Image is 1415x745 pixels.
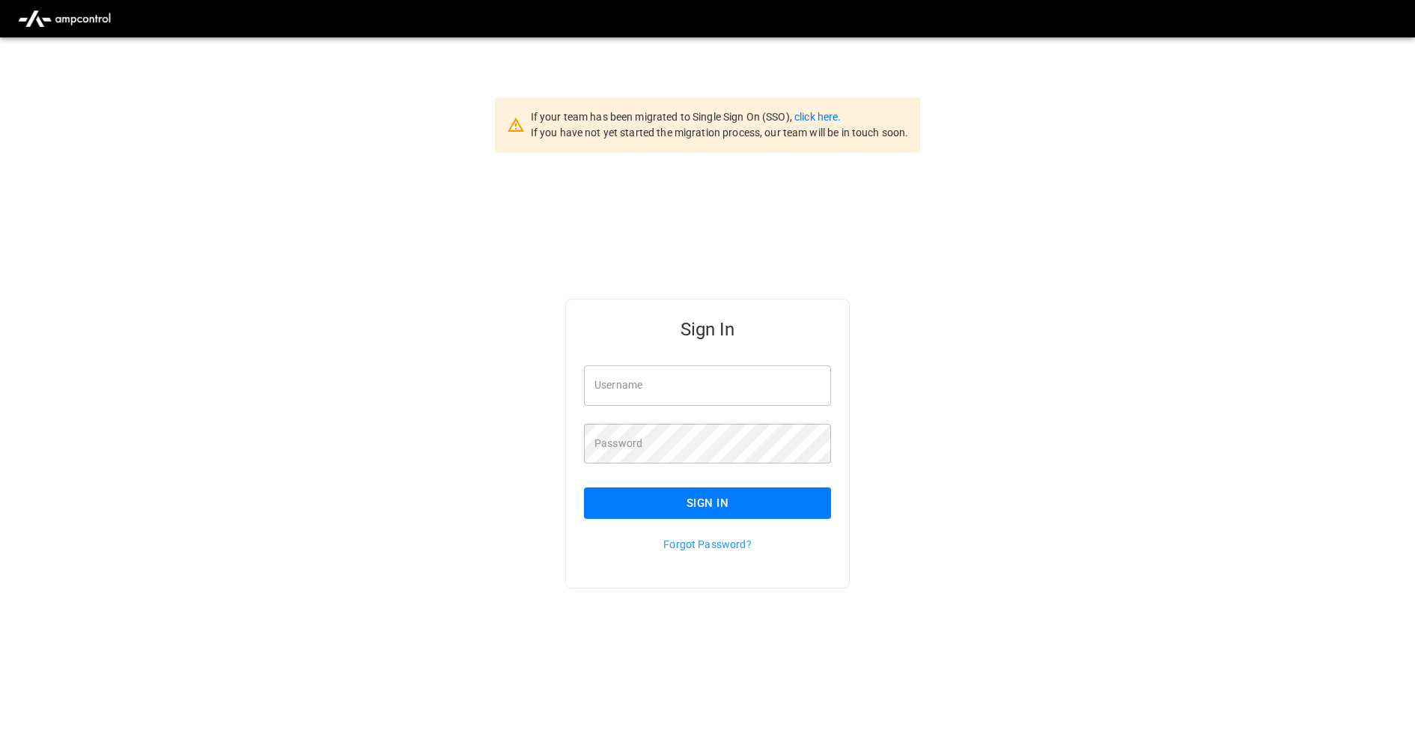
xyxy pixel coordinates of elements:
[584,487,831,519] button: Sign In
[584,317,831,341] h5: Sign In
[531,111,794,123] span: If your team has been migrated to Single Sign On (SSO),
[12,4,117,33] img: ampcontrol.io logo
[584,537,831,552] p: Forgot Password?
[531,127,909,139] span: If you have not yet started the migration process, our team will be in touch soon.
[794,111,841,123] a: click here.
